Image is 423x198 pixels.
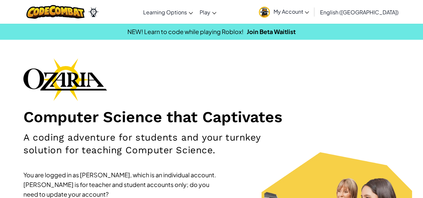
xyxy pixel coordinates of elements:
[143,9,187,16] span: Learning Options
[259,7,270,18] img: avatar
[200,9,210,16] span: Play
[26,5,85,19] img: CodeCombat logo
[247,28,296,35] a: Join Beta Waitlist
[23,131,276,157] h2: A coding adventure for students and your turnkey solution for teaching Computer Science.
[140,3,196,21] a: Learning Options
[273,8,309,15] span: My Account
[127,28,243,35] span: NEW! Learn to code while playing Roblox!
[320,9,398,16] span: English ([GEOGRAPHIC_DATA])
[196,3,220,21] a: Play
[316,3,402,21] a: English ([GEOGRAPHIC_DATA])
[88,7,99,17] img: Ozaria
[23,108,400,126] h1: Computer Science that Captivates
[255,1,312,22] a: My Account
[23,58,107,101] img: Ozaria branding logo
